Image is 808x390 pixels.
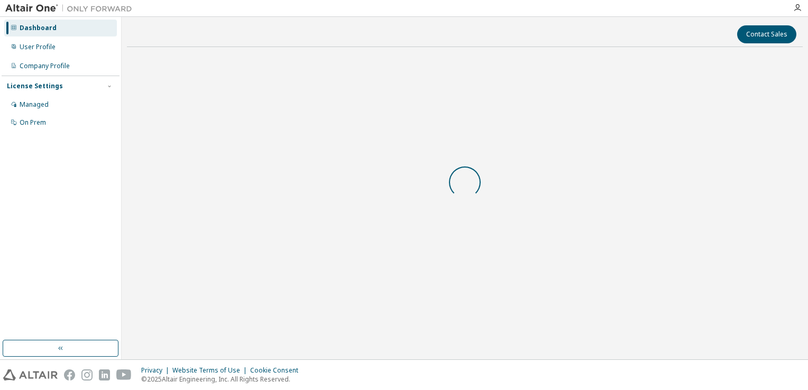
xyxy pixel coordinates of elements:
[64,369,75,380] img: facebook.svg
[116,369,132,380] img: youtube.svg
[141,366,172,375] div: Privacy
[7,82,63,90] div: License Settings
[141,375,305,384] p: © 2025 Altair Engineering, Inc. All Rights Reserved.
[20,100,49,109] div: Managed
[81,369,93,380] img: instagram.svg
[20,62,70,70] div: Company Profile
[172,366,250,375] div: Website Terms of Use
[737,25,796,43] button: Contact Sales
[250,366,305,375] div: Cookie Consent
[20,24,57,32] div: Dashboard
[20,43,56,51] div: User Profile
[99,369,110,380] img: linkedin.svg
[20,118,46,127] div: On Prem
[5,3,137,14] img: Altair One
[3,369,58,380] img: altair_logo.svg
